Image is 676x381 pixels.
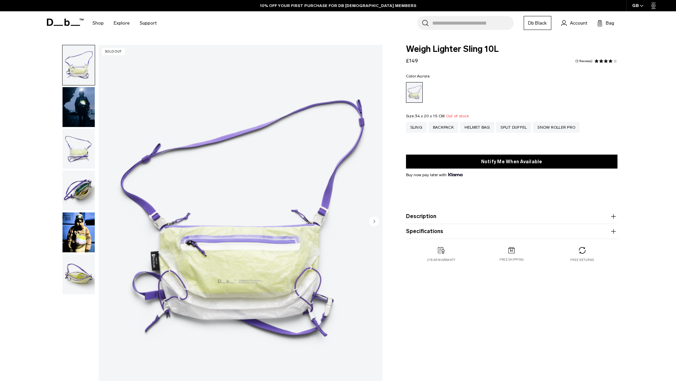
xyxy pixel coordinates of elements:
[63,212,95,252] img: Weigh Lighter Sling 10L Aurora
[427,258,456,262] p: 2 year warranty
[417,74,430,78] span: Aurora
[62,212,95,253] button: Weigh Lighter Sling 10L Aurora
[496,122,531,133] a: Split Duffel
[406,155,617,169] button: Notify Me When Available
[406,122,427,133] a: Sling
[406,58,418,64] span: £149
[114,11,130,35] a: Explore
[460,122,494,133] a: Helmet Bag
[406,172,463,178] span: Buy now pay later with
[499,257,524,262] p: Free shipping
[92,11,104,35] a: Shop
[429,122,458,133] a: Backpack
[406,45,617,54] span: Weigh Lighter Sling 10L
[606,20,614,27] span: Bag
[570,20,587,27] span: Account
[406,212,617,220] button: Description
[446,114,469,118] span: Out of stock
[63,87,95,127] img: Weigh_Lighter_Sling_10L_Lifestyle.png
[406,74,430,78] legend: Color:
[575,60,593,63] a: 3 reviews
[597,19,614,27] button: Bag
[62,170,95,211] button: Weigh_Lighter_Sling_10L_3.png
[561,19,587,27] a: Account
[63,254,95,294] img: Weigh_Lighter_Sling_10L_4.png
[406,114,469,118] legend: Size:
[570,258,594,262] p: Free returns
[63,129,95,169] img: Weigh_Lighter_Sling_10L_2.png
[87,11,162,35] nav: Main Navigation
[406,227,617,235] button: Specifications
[63,171,95,210] img: Weigh_Lighter_Sling_10L_3.png
[448,173,463,176] img: {"height" => 20, "alt" => "Klarna"}
[524,16,551,30] a: Db Black
[415,114,445,118] span: 34 x 20 x 15 CM
[102,48,125,55] p: Sold Out
[140,11,157,35] a: Support
[533,122,580,133] a: Snow Roller Pro
[260,3,416,9] a: 10% OFF YOUR FIRST PURCHASE FOR DB [DEMOGRAPHIC_DATA] MEMBERS
[369,216,379,227] button: Next slide
[63,45,95,85] img: Weigh_Lighter_Sling_10L_1.png
[406,82,423,103] a: Aurora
